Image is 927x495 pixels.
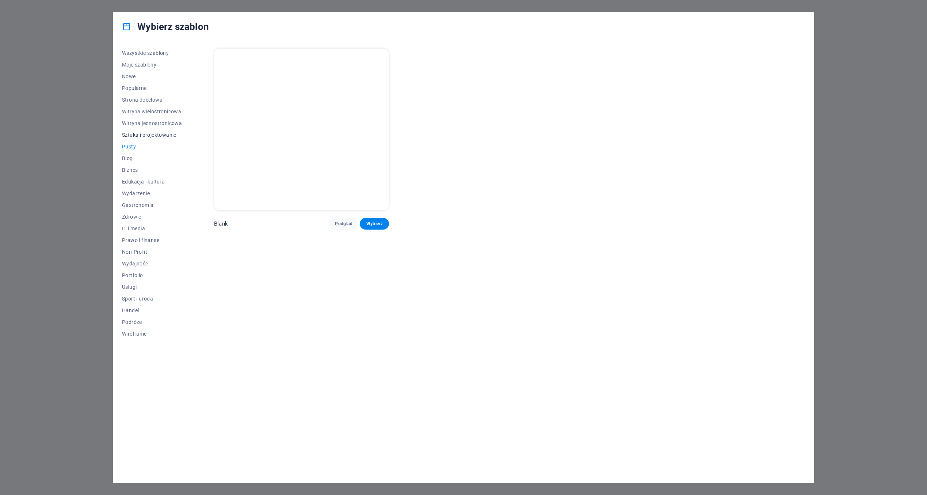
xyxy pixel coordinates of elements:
[122,152,182,164] button: Blog
[122,188,182,199] button: Wydarzenie
[329,218,358,230] button: Podgląd
[122,179,182,185] span: Edukacja i kultura
[122,109,182,114] span: Witryna wielostronicowa
[122,202,182,208] span: Gastronomia
[122,50,182,56] span: Wszystkie szablony
[122,47,182,59] button: Wszystkie szablony
[122,106,182,117] button: Witryna wielostronicowa
[122,132,182,138] span: Sztuka i projektowanie
[122,59,182,71] button: Moje szablony
[122,261,182,267] span: Wydajność
[122,296,182,302] span: Sport i uroda
[122,85,182,91] span: Popularne
[122,272,182,278] span: Portfolio
[122,234,182,246] button: Prawo i finanse
[122,269,182,281] button: Portfolio
[122,211,182,223] button: Zdrowie
[122,190,182,196] span: Wydarzenie
[214,220,228,227] p: Blank
[122,281,182,293] button: Usługi
[122,331,182,337] span: Wireframe
[122,258,182,269] button: Wydajność
[335,221,352,227] span: Podgląd
[122,97,182,103] span: Strona docelowa
[122,307,182,313] span: Handel
[122,246,182,258] button: Non-Profit
[122,62,182,68] span: Moje szablony
[122,164,182,176] button: Biznes
[122,167,182,173] span: Biznes
[122,94,182,106] button: Strona docelowa
[122,249,182,255] span: Non-Profit
[122,293,182,305] button: Sport i uroda
[366,221,383,227] span: Wybierz
[122,117,182,129] button: Witryna jednostronicowa
[122,144,182,150] span: Pusty
[122,71,182,82] button: Nowe
[122,120,182,126] span: Witryna jednostronicowa
[122,129,182,141] button: Sztuka i projektowanie
[122,176,182,188] button: Edukacja i kultura
[122,328,182,340] button: Wireframe
[122,21,209,33] h4: Wybierz szablon
[122,223,182,234] button: IT i media
[122,316,182,328] button: Podróże
[122,226,182,231] span: IT i media
[122,284,182,290] span: Usługi
[122,214,182,220] span: Zdrowie
[360,218,389,230] button: Wybierz
[122,155,182,161] span: Blog
[122,141,182,152] button: Pusty
[122,199,182,211] button: Gastronomia
[122,82,182,94] button: Popularne
[122,237,182,243] span: Prawo i finanse
[214,49,389,210] img: Blank
[122,305,182,316] button: Handel
[122,73,182,79] span: Nowe
[122,319,182,325] span: Podróże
